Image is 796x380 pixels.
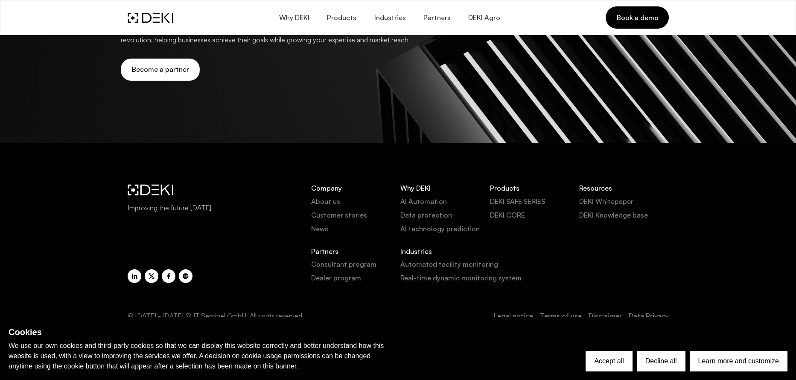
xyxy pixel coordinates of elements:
a: Automated facility monitoring [400,259,579,269]
a: Become a partner [121,59,200,81]
a: DEKI CORE [490,210,579,220]
p: Industries [400,247,579,256]
span: Industries [373,14,405,22]
span: Become a partner [131,65,189,74]
img: DEKI Logo [128,184,173,196]
a: DEKI Whitepaper [579,196,668,206]
span: Book a demo [616,13,658,22]
a: AI Automation [400,196,490,206]
a: About us [311,196,400,206]
a: Disclaimer [589,311,622,321]
a: Customer stories [311,210,400,220]
a: Share with Facebook [162,269,175,283]
a: Book a demo [606,6,668,29]
p: Partners [311,247,400,256]
span: Why DEKI [278,14,309,22]
p: Resources [579,184,668,192]
a: Share with X [145,269,158,283]
span: Products [327,14,356,22]
a: Share with LinkedIn [128,269,141,283]
a: Consultant program [311,259,400,269]
img: DEKI Logo [128,12,173,23]
a: DEKI SAFE SERIES [490,196,579,206]
button: Products [318,8,365,28]
a: DEKI LogoImproving the future [DATE] [128,184,301,213]
a: Legal notice [494,311,533,321]
p: Why DEKI [400,184,490,192]
h2: Cookies [9,326,393,339]
a: Data protection [400,210,490,220]
a: AI technology prediction [400,224,490,234]
span: Partners [423,14,451,22]
a: DEKI Agro [459,8,509,28]
p: Products [490,184,579,192]
a: Real-time dynamic monitoring system [400,273,579,283]
a: Partners [414,8,459,28]
a: DEKI Knowledge base [579,210,668,220]
a: News [311,224,400,234]
a: Dealer program [311,273,400,283]
span: DEKI Agro [468,14,500,22]
span: Improving the future [DATE] [128,203,301,213]
p: We use our own cookies and third-party cookies so that we can display this website correctly and ... [9,341,393,371]
a: Data Privacy [629,311,669,321]
p: Company [311,184,400,192]
a: Terms of use [540,311,582,321]
button: Industries [365,8,414,28]
button: Why DEKI [270,8,318,28]
div: © [DATE] - [DATE] @ IT Sentinel GmbH. All rights reserved. [128,311,304,321]
button: Learn more and customize [690,351,787,371]
button: Accept all [586,351,632,371]
button: Decline all [637,351,685,371]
